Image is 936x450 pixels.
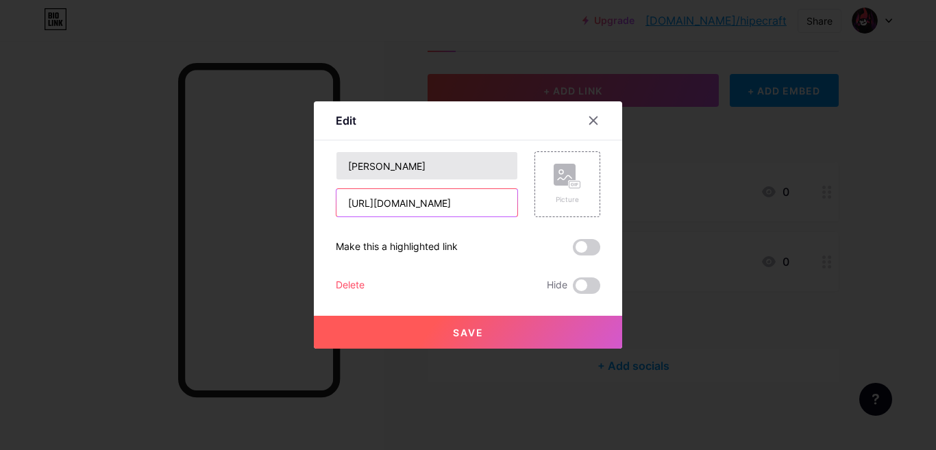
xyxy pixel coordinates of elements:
input: Title [336,152,517,179]
button: Save [314,316,622,349]
div: Edit [336,112,356,129]
div: Picture [554,195,581,205]
span: Hide [547,277,567,294]
div: Delete [336,277,365,294]
input: URL [336,189,517,216]
div: Make this a highlighted link [336,239,458,255]
span: Save [453,327,484,338]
